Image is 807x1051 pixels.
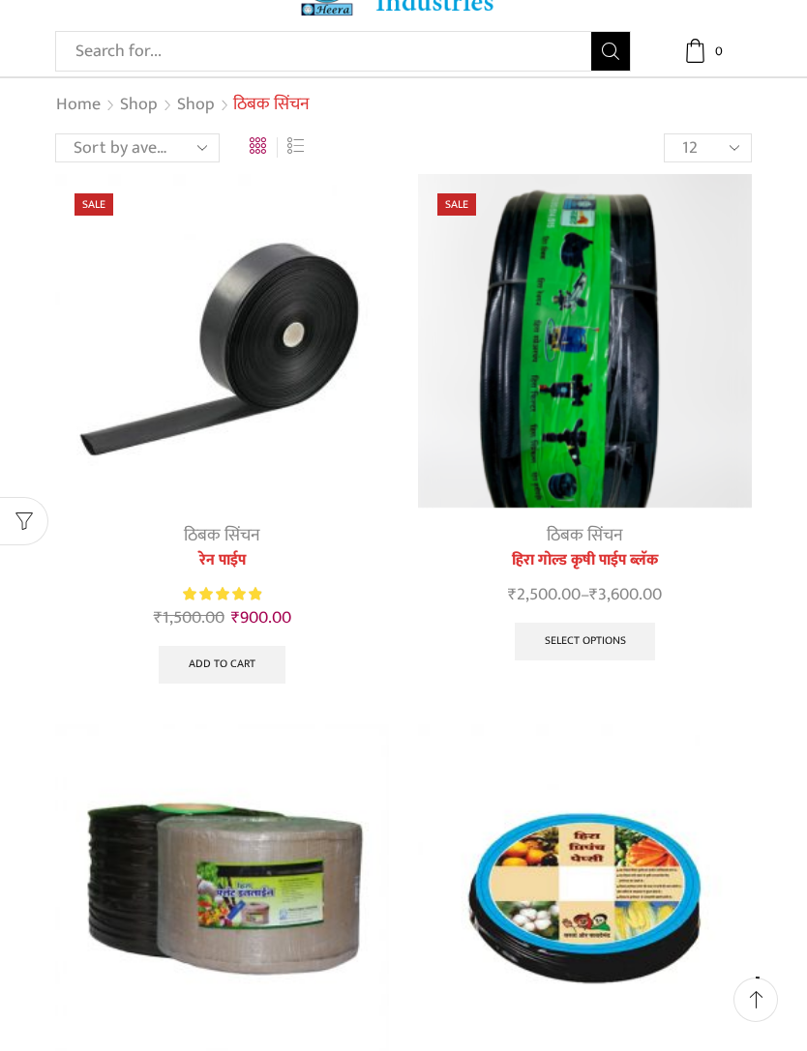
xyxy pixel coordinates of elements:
bdi: 2,500.00 [508,580,581,609]
img: Heera Rain Pipe [55,174,389,508]
span: – [418,582,752,608]
nav: Breadcrumb [55,93,310,118]
h1: ठिबक सिंचन [233,95,310,116]
button: Search button [591,32,630,71]
a: हिरा गोल्ड कृषी पाईप ब्लॅक [418,549,752,572]
span: Sale [75,193,113,216]
span: Sale [437,193,476,216]
a: 0 [660,39,752,63]
a: Select options for “हिरा गोल्ड कृषी पाईप ब्लॅक” [515,623,656,661]
a: Home [55,93,102,118]
a: ठिबक सिंचन [547,521,623,550]
span: 0 [708,42,728,61]
input: Search for... [66,32,591,71]
a: रेन पाईप [55,549,389,572]
span: ₹ [589,580,598,609]
a: Shop [119,93,159,118]
img: हिरा गोल्ड कृषी पाईप ब्लॅक [418,174,752,508]
span: ₹ [508,580,517,609]
bdi: 1,500.00 [154,603,224,632]
select: Shop order [55,133,220,162]
bdi: 900.00 [231,603,291,632]
div: Rated 5.00 out of 5 [183,584,261,604]
span: ₹ [154,603,163,632]
bdi: 3,600.00 [589,580,662,609]
a: Add to cart: “रेन पाईप” [159,646,285,685]
a: ठिबक सिंचन [184,521,260,550]
a: Shop [176,93,216,118]
span: Rated out of 5 [183,584,261,604]
span: ₹ [231,603,240,632]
